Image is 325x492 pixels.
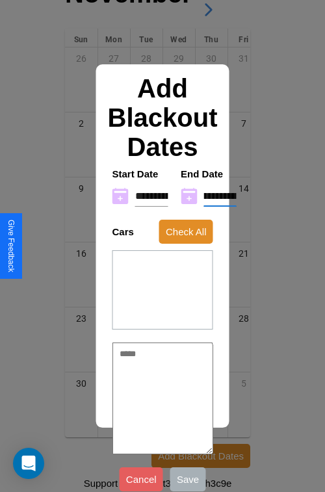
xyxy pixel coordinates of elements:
button: Save [170,467,205,491]
h4: End Date [181,168,237,179]
h2: Add Blackout Dates [106,74,220,162]
button: Check All [159,220,213,244]
button: Cancel [120,467,163,491]
div: Give Feedback [6,220,16,272]
div: Open Intercom Messenger [13,448,44,479]
h4: Start Date [112,168,168,179]
h4: Cars [112,226,134,237]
